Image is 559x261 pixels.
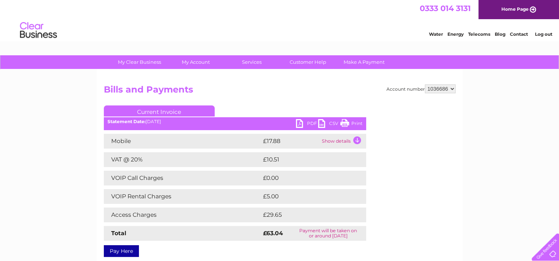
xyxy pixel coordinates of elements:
[429,31,443,37] a: Water
[104,84,456,98] h2: Bills and Payments
[468,31,490,37] a: Telecoms
[318,119,340,130] a: CSV
[261,134,320,149] td: £17.88
[320,134,366,149] td: Show details
[447,31,464,37] a: Energy
[104,105,215,116] a: Current Invoice
[420,4,471,13] a: 0333 014 3131
[386,84,456,93] div: Account number
[340,119,362,130] a: Print
[104,245,139,257] a: Pay Here
[290,226,366,241] td: Payment will be taken on or around [DATE]
[105,4,454,36] div: Clear Business is a trading name of Verastar Limited (registered in [GEOGRAPHIC_DATA] No. 3667643...
[104,134,261,149] td: Mobile
[221,55,282,69] a: Services
[165,55,226,69] a: My Account
[277,55,338,69] a: Customer Help
[104,189,261,204] td: VOIP Rental Charges
[111,230,126,237] strong: Total
[261,189,349,204] td: £5.00
[495,31,505,37] a: Blog
[109,55,170,69] a: My Clear Business
[296,119,318,130] a: PDF
[104,208,261,222] td: Access Charges
[104,171,261,185] td: VOIP Call Charges
[535,31,552,37] a: Log out
[261,208,351,222] td: £29.65
[104,152,261,167] td: VAT @ 20%
[334,55,395,69] a: Make A Payment
[20,19,57,42] img: logo.png
[261,171,349,185] td: £0.00
[104,119,366,124] div: [DATE]
[261,152,350,167] td: £10.51
[263,230,283,237] strong: £63.04
[510,31,528,37] a: Contact
[108,119,146,124] b: Statement Date:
